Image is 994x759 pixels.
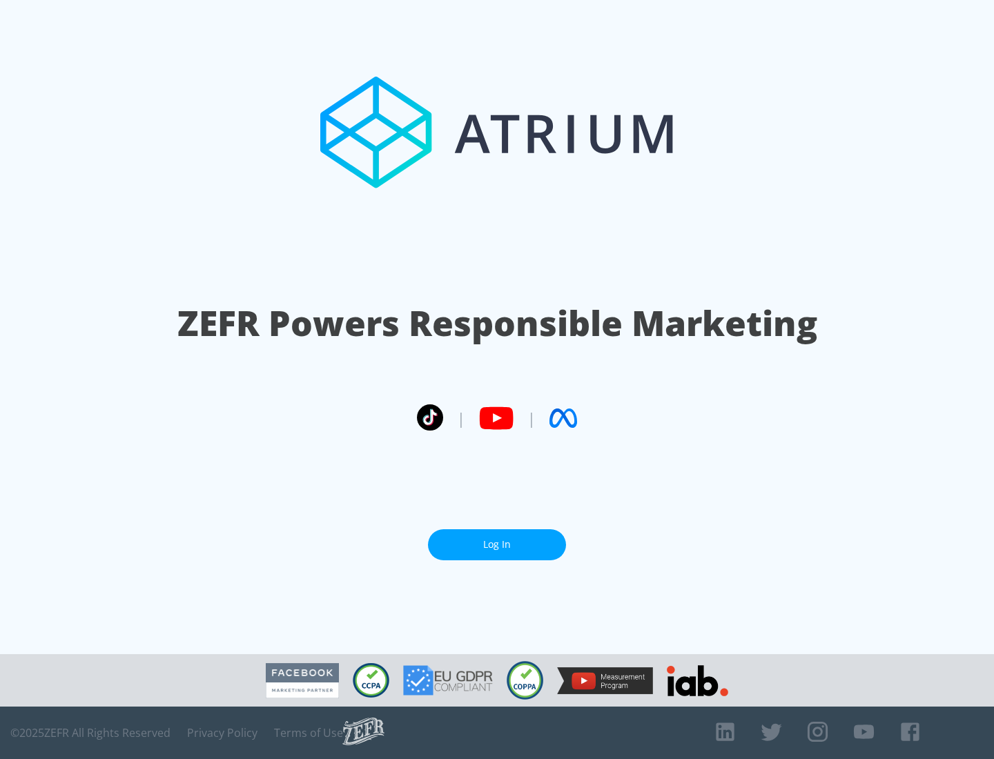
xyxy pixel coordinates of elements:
a: Log In [428,529,566,560]
span: | [527,408,536,428]
span: © 2025 ZEFR All Rights Reserved [10,726,170,740]
span: | [457,408,465,428]
img: CCPA Compliant [353,663,389,698]
h1: ZEFR Powers Responsible Marketing [177,299,817,347]
img: COPPA Compliant [507,661,543,700]
img: IAB [667,665,728,696]
a: Terms of Use [274,726,343,740]
img: GDPR Compliant [403,665,493,696]
a: Privacy Policy [187,726,257,740]
img: Facebook Marketing Partner [266,663,339,698]
img: YouTube Measurement Program [557,667,653,694]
